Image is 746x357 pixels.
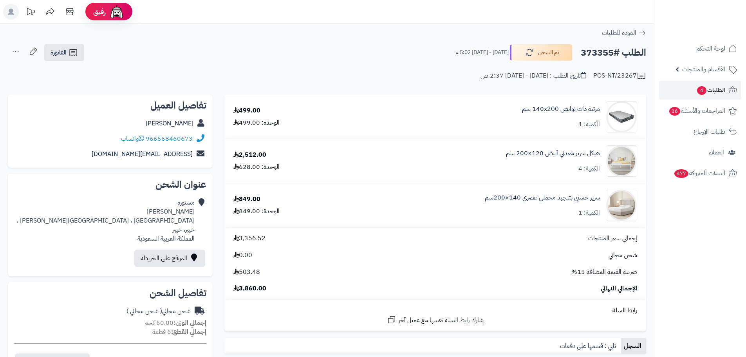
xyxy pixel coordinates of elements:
[233,195,260,204] div: 849.00
[578,164,600,173] div: الكمية: 4
[233,284,266,293] span: 3,860.00
[522,105,600,114] a: مرتبة ذات نوابض 140x200 سم
[485,193,600,202] a: سرير خشبي بتنجيد مخملي عصري 140×200سم
[668,105,725,116] span: المراجعات والأسئلة
[92,149,193,159] a: [EMAIL_ADDRESS][DOMAIN_NAME]
[593,71,646,81] div: POS-NT/23267
[233,106,260,115] div: 499.00
[14,101,206,110] h2: تفاصيل العميل
[621,338,646,354] a: السجل
[606,101,637,132] img: 1702551583-26-90x90.jpg
[146,134,193,143] a: 966568460673
[134,250,205,267] a: الموقع على الخريطة
[581,45,646,61] h2: الطلب #373355
[228,306,643,315] div: رابط السلة
[510,44,573,61] button: تم الشحن
[709,147,724,158] span: العملاء
[44,44,84,61] a: الفاتورة
[233,118,280,127] div: الوحدة: 499.00
[659,81,741,100] a: الطلبات4
[145,318,206,328] small: 60.00 كجم
[14,288,206,298] h2: تفاصيل الشحن
[480,71,586,80] div: تاريخ الطلب : [DATE] - [DATE] 2:37 ص
[606,145,637,177] img: 1754548083-010101020007-90x90.jpg
[398,316,484,325] span: شارك رابط السلة نفسها مع عميل آخر
[173,318,206,328] strong: إجمالي الوزن:
[659,122,741,141] a: طلبات الإرجاع
[659,39,741,58] a: لوحة التحكم
[455,49,509,56] small: [DATE] - [DATE] 5:02 م
[506,149,600,158] a: هيكل سرير معدني أبيض 120×200 سم
[693,6,739,22] img: logo-2.png
[557,338,621,354] a: تابي : قسمها على دفعات
[602,28,636,38] span: العودة للطلبات
[109,4,125,20] img: ai-face.png
[659,143,741,162] a: العملاء
[171,327,206,337] strong: إجمالي القطع:
[146,119,193,128] a: [PERSON_NAME]
[578,208,600,217] div: الكمية: 1
[601,284,637,293] span: الإجمالي النهائي
[602,28,646,38] a: العودة للطلبات
[682,64,725,75] span: الأقسام والمنتجات
[674,168,725,179] span: السلات المتروكة
[606,190,637,221] img: 1756283676-1-90x90.jpg
[233,234,266,243] span: 3,356.52
[121,134,144,143] a: واتساب
[609,251,637,260] span: شحن مجاني
[93,7,106,16] span: رفيق
[21,4,40,22] a: تحديثات المنصة
[233,163,280,172] div: الوحدة: 628.00
[17,198,195,243] div: مستوره [PERSON_NAME] [GEOGRAPHIC_DATA] ، [GEOGRAPHIC_DATA][PERSON_NAME] ، خيبر، خيبر المملكة العر...
[14,180,206,189] h2: عنوان الشحن
[126,306,162,316] span: ( شحن مجاني )
[659,164,741,183] a: السلات المتروكة477
[674,169,689,178] span: 477
[669,107,681,116] span: 16
[152,327,206,337] small: 6 قطعة
[694,126,725,137] span: طلبات الإرجاع
[571,268,637,277] span: ضريبة القيمة المضافة 15%
[126,307,191,316] div: شحن مجاني
[696,85,725,96] span: الطلبات
[233,150,266,159] div: 2,512.00
[233,268,260,277] span: 503.48
[233,207,280,216] div: الوحدة: 849.00
[387,315,484,325] a: شارك رابط السلة نفسها مع عميل آخر
[51,48,67,57] span: الفاتورة
[588,234,637,243] span: إجمالي سعر المنتجات
[659,101,741,120] a: المراجعات والأسئلة16
[696,43,725,54] span: لوحة التحكم
[578,120,600,129] div: الكمية: 1
[697,86,707,95] span: 4
[233,251,252,260] span: 0.00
